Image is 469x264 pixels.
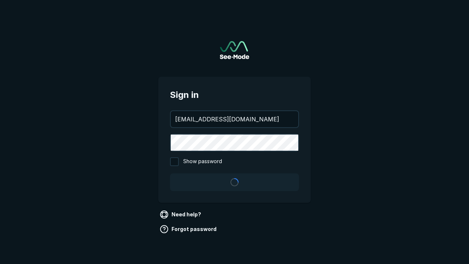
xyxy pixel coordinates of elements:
span: Sign in [170,88,299,102]
a: Need help? [158,209,204,220]
a: Forgot password [158,223,219,235]
a: Go to sign in [220,41,249,59]
input: your@email.com [171,111,298,127]
img: See-Mode Logo [220,41,249,59]
span: Show password [183,157,222,166]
